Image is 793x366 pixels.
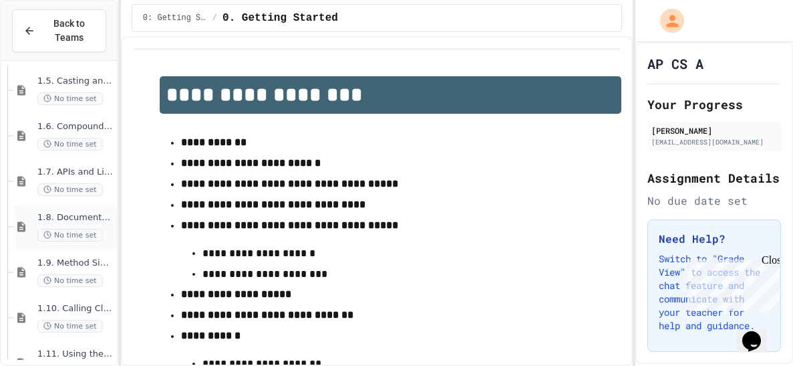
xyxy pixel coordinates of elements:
button: Back to Teams [12,9,106,52]
div: Chat with us now!Close [5,5,92,85]
span: 1.6. Compound Assignment Operators [37,121,114,132]
span: 1.5. Casting and Ranges of Values [37,76,114,87]
span: 0: Getting Started [143,13,207,23]
div: My Account [646,5,687,36]
span: 0. Getting Started [222,10,338,26]
span: No time set [37,183,103,196]
p: Switch to "Grade View" to access the chat feature and communicate with your teacher for help and ... [659,252,770,333]
span: Back to Teams [43,17,95,45]
span: 1.9. Method Signatures [37,258,114,269]
div: [EMAIL_ADDRESS][DOMAIN_NAME] [651,137,777,147]
span: / [212,13,217,23]
span: No time set [37,229,103,242]
span: No time set [37,138,103,151]
span: 1.10. Calling Class Methods [37,303,114,314]
h2: Assignment Details [647,169,781,187]
span: 1.11. Using the Math Class [37,349,114,360]
div: No due date set [647,193,781,209]
div: [PERSON_NAME] [651,124,777,136]
iframe: chat widget [682,254,780,311]
h3: Need Help? [659,231,770,247]
span: No time set [37,274,103,287]
span: No time set [37,320,103,333]
span: 1.7. APIs and Libraries [37,167,114,178]
span: No time set [37,92,103,105]
span: 1.8. Documentation with Comments and Preconditions [37,212,114,223]
h1: AP CS A [647,54,703,73]
h2: Your Progress [647,95,781,114]
iframe: chat widget [737,312,780,353]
